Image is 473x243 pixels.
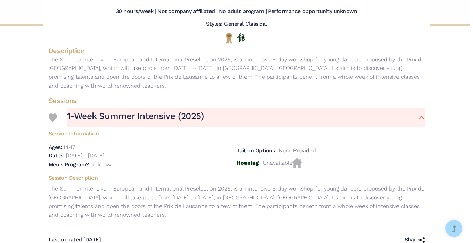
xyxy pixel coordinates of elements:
h5: Performance opportunity unknown [268,8,357,15]
h5: Men's Program? [49,161,89,168]
div: - None Provided [237,143,425,158]
h5: Not company affiliated | [157,8,217,15]
button: 1-Week Summer Intensive (2025) [67,108,425,127]
p: - Unavailable [237,158,425,168]
p: The Summer Intensive – European and International Preselection 2025, is an intensive 6-day worksh... [49,55,425,90]
h5: Session Description [49,174,425,182]
h5: Styles: General Classical [206,20,267,28]
span: Last updated: [49,236,84,243]
h4: Sessions [49,96,425,105]
h5: Ages: [49,144,62,150]
img: Heart [49,113,57,122]
h5: 30 hours/week | [116,8,156,15]
h4: Description [49,46,425,55]
span: Housing [237,160,259,166]
img: Housing Unvailable [292,158,302,168]
h5: Dates: [49,152,65,159]
img: In Person [237,33,245,42]
p: 14-17 [63,144,75,150]
h5: No adult program | [219,8,267,15]
p: The Summer Intensive – European and International Preselection 2025, is an intensive 6-day worksh... [49,184,425,219]
h3: 1-Week Summer Intensive (2025) [67,110,204,122]
h5: Session Information [49,127,425,137]
p: [DATE] - [DATE] [66,152,104,159]
img: National [225,33,233,43]
p: Unknown [90,161,115,168]
h5: Tuition Options [237,147,275,154]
